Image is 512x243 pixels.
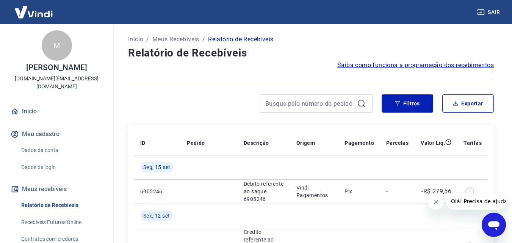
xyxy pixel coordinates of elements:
[386,139,409,147] p: Parcelas
[187,139,205,147] p: Pedido
[143,212,170,219] span: Sex, 12 set
[476,5,503,19] button: Sair
[244,139,269,147] p: Descrição
[152,35,199,44] a: Meus Recebíveis
[140,188,175,195] p: 6905246
[386,188,409,195] p: -
[9,181,104,198] button: Meus recebíveis
[344,139,374,147] p: Pagamento
[18,143,104,158] a: Dados da conta
[9,103,104,120] a: Início
[482,213,506,237] iframe: Botão para abrir a janela de mensagens
[26,64,87,72] p: [PERSON_NAME]
[202,35,205,44] p: /
[9,126,104,143] button: Meu cadastro
[296,184,332,199] p: Vindi Pagamentos
[140,139,146,147] p: ID
[344,188,374,195] p: Pix
[442,94,494,113] button: Exportar
[337,61,494,70] a: Saiba como funciona a programação dos recebimentos
[446,193,506,210] iframe: Mensagem da empresa
[143,163,170,171] span: Seg, 15 set
[208,35,273,44] p: Relatório de Recebíveis
[18,215,104,230] a: Recebíveis Futuros Online
[9,0,58,24] img: Vindi
[428,194,443,210] iframe: Fechar mensagem
[128,45,494,61] h4: Relatório de Recebíveis
[42,30,72,61] div: M
[18,198,104,213] a: Relatório de Recebíveis
[5,5,64,11] span: Olá! Precisa de ajuda?
[421,139,445,147] p: Valor Líq.
[382,94,433,113] button: Filtros
[463,139,482,147] p: Tarifas
[146,35,149,44] p: /
[421,187,451,196] p: -R$ 279,56
[128,35,143,44] a: Início
[265,98,354,109] input: Busque pelo número do pedido
[6,75,107,91] p: [DOMAIN_NAME][EMAIL_ADDRESS][DOMAIN_NAME]
[296,139,315,147] p: Origem
[18,160,104,175] a: Dados de login
[244,180,284,203] p: Débito referente ao saque 6905246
